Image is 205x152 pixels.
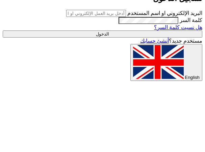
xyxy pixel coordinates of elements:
img: en-US.png [133,45,184,79]
input: الدخول [3,30,202,38]
div: مستخدم جديد؟ [3,38,202,44]
span: English [185,75,200,80]
a: هل نسيت كلمة السر؟ [154,24,202,30]
label: كلمة السر [180,17,202,23]
label: البريد الإلكتروني او اسم المستخدم [127,10,202,16]
input: أدخل بريد العمل الإلكتروني او اسم المستخدم الخاص بك ... [66,10,126,17]
a: أنشئ حسابك [140,38,169,44]
button: English [130,44,202,81]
